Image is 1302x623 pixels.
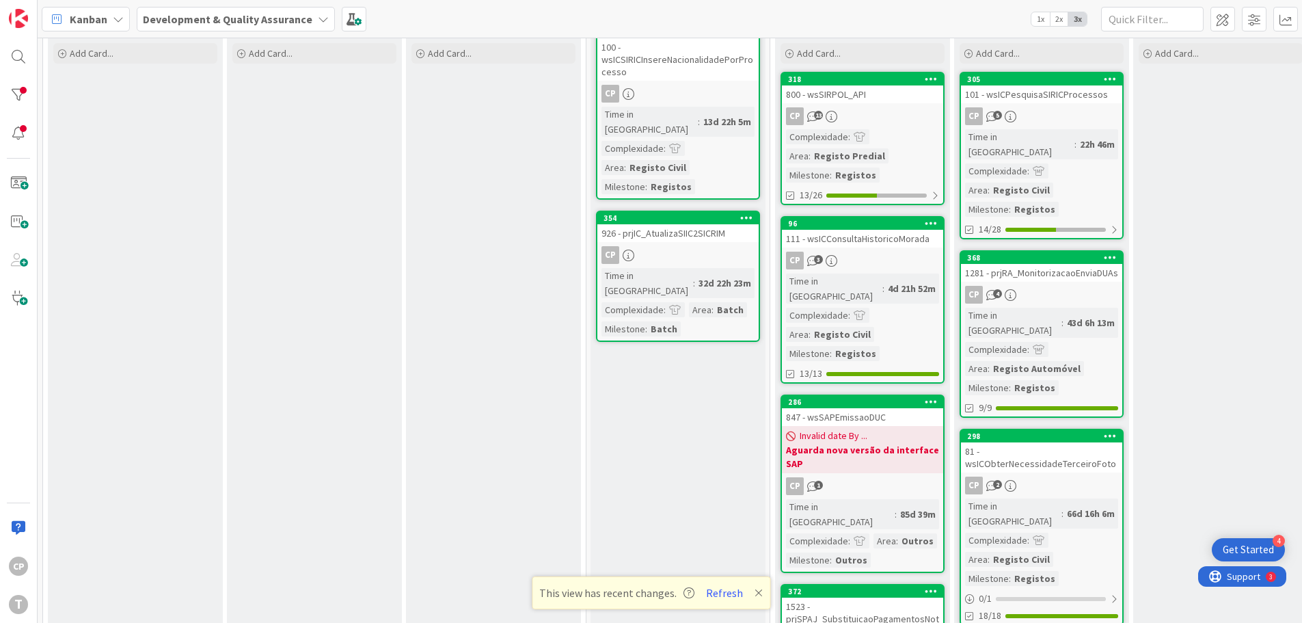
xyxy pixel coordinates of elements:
[597,246,759,264] div: CP
[965,308,1061,338] div: Time in [GEOGRAPHIC_DATA]
[897,507,939,522] div: 85d 39m
[788,397,943,407] div: 286
[965,361,988,376] div: Area
[990,361,1084,376] div: Registo Automóvel
[993,289,1002,298] span: 4
[967,432,1122,441] div: 298
[781,216,945,384] a: 96111 - wsICConsultaHistoricoMoradaCPTime in [GEOGRAPHIC_DATA]:4d 21h 52mComplexidade:Area:Regist...
[786,107,804,125] div: CP
[809,327,811,342] span: :
[597,38,759,81] div: 100 - wsICSIRICInsereNacionalidadePorProcesso
[786,129,848,144] div: Complexidade
[782,408,943,426] div: 847 - wsSAPEmissaoDUC
[896,533,898,548] span: :
[990,183,1053,198] div: Registo Civil
[782,252,943,269] div: CP
[693,276,695,291] span: :
[830,168,832,183] span: :
[786,168,830,183] div: Milestone
[961,252,1122,264] div: 368
[1063,315,1118,330] div: 43d 6h 13m
[695,276,755,291] div: 32d 22h 23m
[961,107,1122,125] div: CP
[9,9,28,28] img: Visit kanbanzone.com
[601,321,645,336] div: Milestone
[782,230,943,248] div: 111 - wsICConsultaHistoricoMorada
[601,268,693,298] div: Time in [GEOGRAPHIC_DATA]
[786,252,804,269] div: CP
[800,429,867,443] span: Invalid date By ...
[965,183,988,198] div: Area
[9,557,28,576] div: CP
[961,477,1122,494] div: CP
[597,26,759,81] div: 100 - wsICSIRICInsereNacionalidadePorProcesso
[848,308,850,323] span: :
[965,499,1061,529] div: Time in [GEOGRAPHIC_DATA]
[1027,163,1029,178] span: :
[596,25,760,200] a: 100 - wsICSIRICInsereNacionalidadePorProcessoCPTime in [GEOGRAPHIC_DATA]:13d 22h 5mComplexidade:A...
[873,533,896,548] div: Area
[788,75,943,84] div: 318
[700,114,755,129] div: 13d 22h 5m
[965,163,1027,178] div: Complexidade
[786,443,939,470] b: Aguarda nova versão da interface SAP
[597,224,759,242] div: 926 - prjIC_AtualizaSIIC2SICRIM
[70,47,113,59] span: Add Card...
[428,47,472,59] span: Add Card...
[714,302,747,317] div: Batch
[965,571,1009,586] div: Milestone
[664,302,666,317] span: :
[626,160,690,175] div: Registo Civil
[965,202,1009,217] div: Milestone
[1061,315,1063,330] span: :
[786,148,809,163] div: Area
[1068,12,1087,26] span: 3x
[832,346,880,361] div: Registos
[882,281,884,296] span: :
[1011,380,1059,395] div: Registos
[809,148,811,163] span: :
[961,442,1122,473] div: 81 - wsICObterNecessidadeTerceiroFoto
[788,219,943,228] div: 96
[782,107,943,125] div: CP
[647,321,681,336] div: Batch
[601,246,619,264] div: CP
[1101,7,1204,31] input: Quick Filter...
[782,477,943,495] div: CP
[811,148,889,163] div: Registo Predial
[1273,535,1285,547] div: 4
[781,72,945,205] a: 318800 - wsSIRPOL_APICPComplexidade:Area:Registo PredialMilestone:Registos13/26
[597,212,759,224] div: 354
[782,396,943,408] div: 286
[898,533,937,548] div: Outros
[814,111,823,120] span: 13
[990,552,1053,567] div: Registo Civil
[1063,506,1118,521] div: 66d 16h 6m
[800,367,822,381] span: 13/13
[596,211,760,342] a: 354926 - prjIC_AtualizaSIIC2SICRIMCPTime in [GEOGRAPHIC_DATA]:32d 22h 23mComplexidade:Area:BatchM...
[601,141,664,156] div: Complexidade
[786,533,848,548] div: Complexidade
[800,188,822,202] span: 13/26
[647,179,695,194] div: Registos
[961,590,1122,607] div: 0/1
[979,222,1001,237] span: 14/28
[781,395,945,573] a: 286847 - wsSAPEmissaoDUCInvalid date By ...Aguarda nova versão da interface SAPCPTime in [GEOGRAP...
[988,552,990,567] span: :
[1011,571,1059,586] div: Registos
[601,85,619,103] div: CP
[960,72,1124,239] a: 305101 - wsICPesquisaSIRICProcessosCPTime in [GEOGRAPHIC_DATA]:22h 46mComplexidade:Area:Registo C...
[961,85,1122,103] div: 101 - wsICPesquisaSIRICProcessos
[71,5,74,16] div: 3
[960,250,1124,418] a: 3681281 - prjRA_MonitorizacaoEnviaDUAsCPTime in [GEOGRAPHIC_DATA]:43d 6h 13mComplexidade:Area:Reg...
[993,480,1002,489] span: 2
[848,533,850,548] span: :
[814,481,823,490] span: 1
[597,212,759,242] div: 354926 - prjIC_AtualizaSIIC2SICRIM
[965,286,983,304] div: CP
[1009,571,1011,586] span: :
[786,477,804,495] div: CP
[979,401,992,415] span: 9/9
[961,286,1122,304] div: CP
[961,430,1122,442] div: 298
